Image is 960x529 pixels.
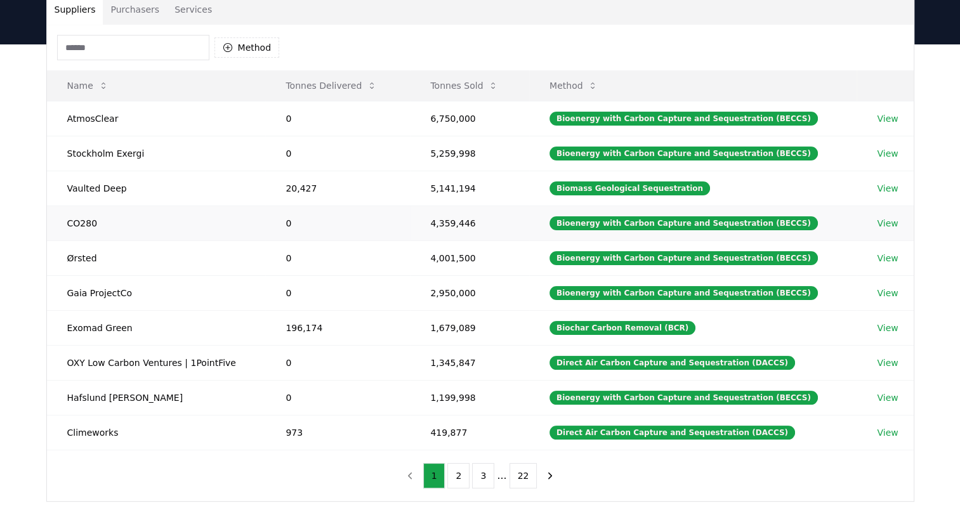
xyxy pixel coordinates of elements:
li: ... [497,468,506,483]
td: Stockholm Exergi [47,136,266,171]
td: Hafslund [PERSON_NAME] [47,380,266,415]
button: next page [539,463,561,488]
td: 0 [265,206,410,240]
td: 5,259,998 [410,136,529,171]
td: 4,359,446 [410,206,529,240]
div: Bioenergy with Carbon Capture and Sequestration (BECCS) [549,286,818,300]
button: Method [214,37,280,58]
div: Biomass Geological Sequestration [549,181,710,195]
td: CO280 [47,206,266,240]
td: 0 [265,136,410,171]
td: 20,427 [265,171,410,206]
td: OXY Low Carbon Ventures | 1PointFive [47,345,266,380]
a: View [877,112,898,125]
td: 0 [265,101,410,136]
td: 0 [265,240,410,275]
td: 6,750,000 [410,101,529,136]
div: Bioenergy with Carbon Capture and Sequestration (BECCS) [549,391,818,405]
td: 1,345,847 [410,345,529,380]
div: Bioenergy with Carbon Capture and Sequestration (BECCS) [549,112,818,126]
a: View [877,252,898,264]
td: 419,877 [410,415,529,450]
a: View [877,217,898,230]
td: Ørsted [47,240,266,275]
td: Gaia ProjectCo [47,275,266,310]
div: Biochar Carbon Removal (BCR) [549,321,695,335]
td: 2,950,000 [410,275,529,310]
td: AtmosClear [47,101,266,136]
button: 22 [510,463,537,488]
a: View [877,426,898,439]
button: Method [539,73,608,98]
div: Direct Air Carbon Capture and Sequestration (DACCS) [549,356,795,370]
button: Tonnes Delivered [275,73,387,98]
a: View [877,287,898,299]
td: 196,174 [265,310,410,345]
td: 0 [265,380,410,415]
td: 0 [265,275,410,310]
button: Name [57,73,119,98]
td: 973 [265,415,410,450]
button: 3 [472,463,494,488]
button: Tonnes Sold [420,73,508,98]
button: 2 [447,463,470,488]
td: 1,199,998 [410,380,529,415]
a: View [877,356,898,369]
div: Bioenergy with Carbon Capture and Sequestration (BECCS) [549,216,818,230]
td: 1,679,089 [410,310,529,345]
a: View [877,147,898,160]
button: 1 [423,463,445,488]
td: Climeworks [47,415,266,450]
td: Vaulted Deep [47,171,266,206]
div: Direct Air Carbon Capture and Sequestration (DACCS) [549,426,795,440]
td: 4,001,500 [410,240,529,275]
a: View [877,182,898,195]
div: Bioenergy with Carbon Capture and Sequestration (BECCS) [549,147,818,160]
div: Bioenergy with Carbon Capture and Sequestration (BECCS) [549,251,818,265]
a: View [877,322,898,334]
td: Exomad Green [47,310,266,345]
a: View [877,391,898,404]
td: 5,141,194 [410,171,529,206]
td: 0 [265,345,410,380]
